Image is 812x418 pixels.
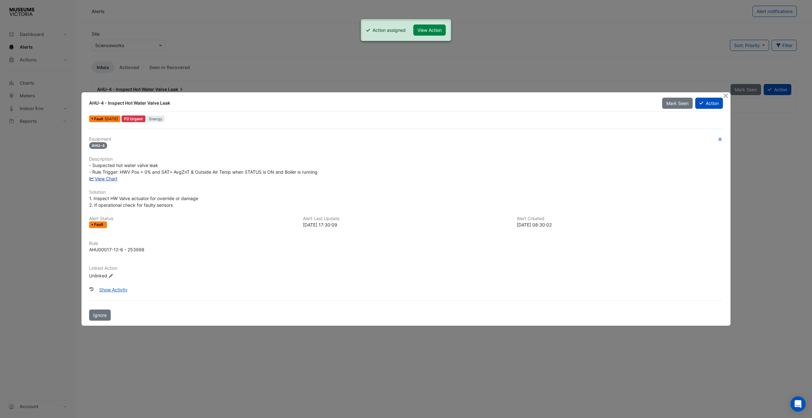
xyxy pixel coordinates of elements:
[95,284,132,295] button: Show Activity
[373,27,406,33] div: Action assigned
[723,92,729,99] button: Close
[790,396,806,412] div: Open Intercom Messenger
[666,101,689,106] span: Mark Seen
[89,190,723,195] h6: Solution
[93,312,107,318] span: Ignore
[89,100,654,106] div: AHU-4 - Inspect Hot Water Valve Leak
[89,310,111,321] button: Ignore
[89,266,723,271] h6: Linked Action
[303,221,509,228] div: [DATE] 17:30:09
[89,163,318,175] span: - Suspected hot water valve leak - Rule Trigger: HWV Pos = 0% and SAT> AvgZnT & Outside Air Temp ...
[89,241,723,246] h6: Rule
[413,24,446,36] button: View Action
[303,216,509,221] h6: Alert Last Update
[517,216,723,221] h6: Alert Created
[89,216,295,221] h6: Alert Status
[89,142,107,149] span: AHU-4
[89,176,117,181] a: View Chart
[122,115,145,122] div: P2 Urgent
[89,272,165,279] div: Unlinked
[517,221,723,228] div: [DATE] 08:30:02
[89,196,198,208] span: 1. Inspect HW Valve actuator for override or damage 2. If operational check for faulty sensors
[695,98,723,109] button: Action
[94,117,105,121] span: Fault
[662,98,693,109] button: Mark Seen
[105,116,118,121] span: Thu 29-May-2025 17:30 AEST
[89,157,723,162] h6: Description
[89,136,723,142] h6: Equipment
[108,273,113,278] fa-icon: Edit Linked Action
[147,115,165,122] span: Energy
[89,246,144,253] div: AHU00017-12-6 - 253998
[94,223,105,226] span: Fault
